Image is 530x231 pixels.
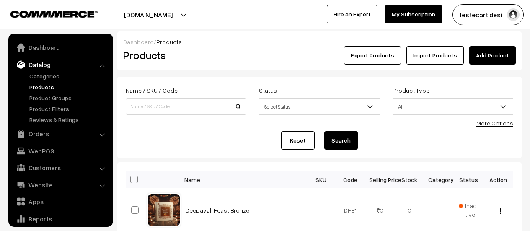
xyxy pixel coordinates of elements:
button: festecart desi [452,4,524,25]
label: Name / SKU / Code [126,86,178,95]
img: Menu [500,208,501,214]
img: COMMMERCE [10,11,98,17]
a: Dashboard [10,40,110,55]
button: [DOMAIN_NAME] [95,4,202,25]
th: Name [181,171,306,188]
th: Action [483,171,513,188]
a: More Options [476,119,513,127]
span: Products [156,38,182,45]
th: Status [454,171,483,188]
a: Website [10,177,110,192]
a: Product Groups [27,93,110,102]
a: Products [27,83,110,91]
a: Product Filters [27,104,110,113]
a: Apps [10,194,110,209]
a: Add Product [469,46,516,65]
th: Code [336,171,365,188]
a: Categories [27,72,110,80]
button: Export Products [344,46,401,65]
a: Catalog [10,57,110,72]
th: Category [424,171,454,188]
div: / [123,37,516,46]
a: COMMMERCE [10,8,84,18]
span: All [393,99,513,114]
label: Status [259,86,277,95]
a: Deepavali Feast Bronze [186,207,249,214]
span: All [393,98,513,115]
button: Search [324,131,358,150]
h2: Products [123,49,246,62]
span: Select Status [259,99,379,114]
th: Selling Price [365,171,395,188]
a: Orders [10,126,110,141]
a: Dashboard [123,38,154,45]
a: WebPOS [10,143,110,158]
a: Reports [10,211,110,226]
a: Customers [10,160,110,175]
img: user [507,8,520,21]
a: Hire an Expert [327,5,377,23]
span: Select Status [259,98,380,115]
a: My Subscription [385,5,442,23]
span: Inactive [459,201,478,219]
a: Import Products [406,46,464,65]
label: Product Type [393,86,429,95]
a: Reset [281,131,315,150]
input: Name / SKU / Code [126,98,246,115]
a: Reviews & Ratings [27,115,110,124]
th: SKU [306,171,336,188]
th: Stock [395,171,424,188]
